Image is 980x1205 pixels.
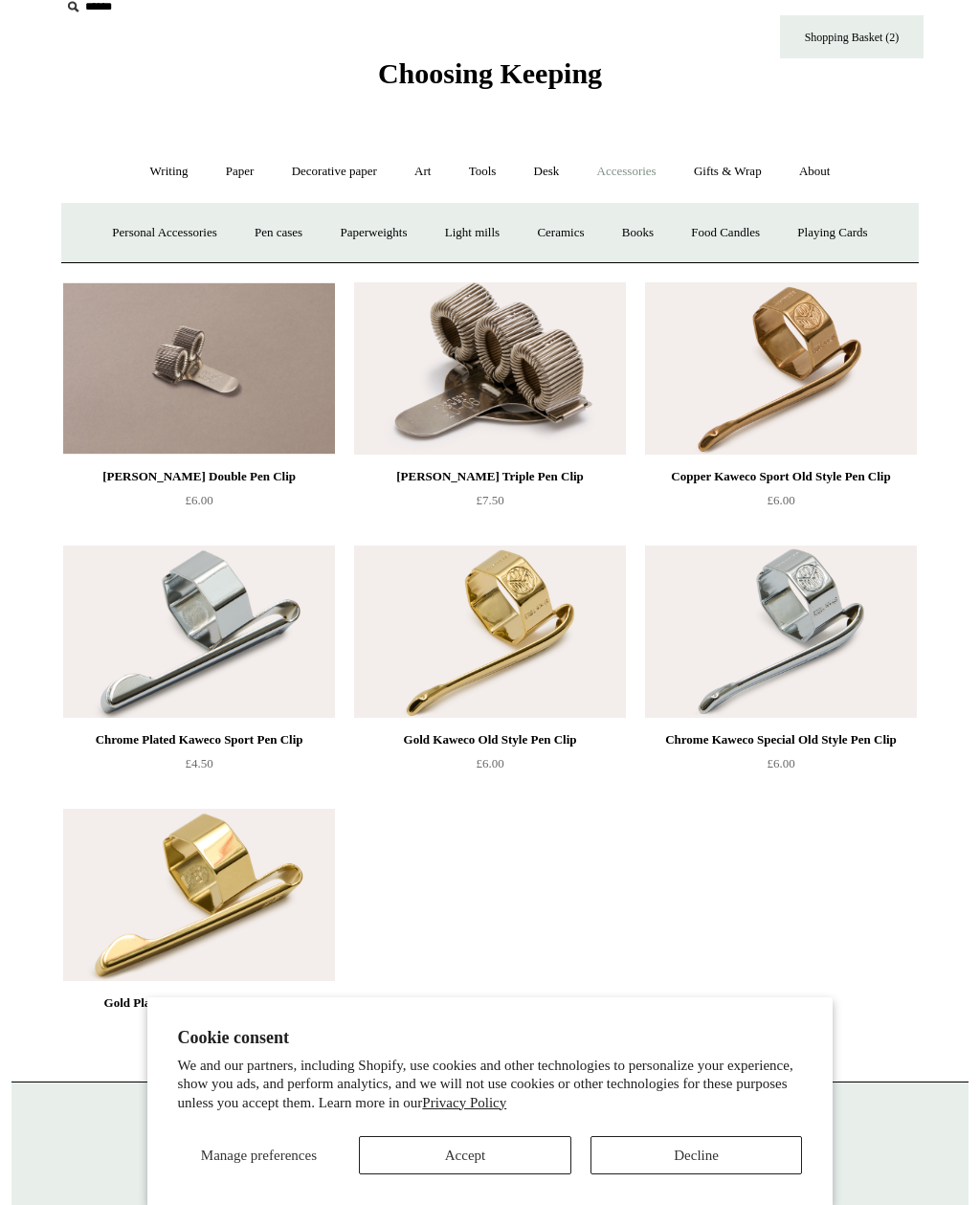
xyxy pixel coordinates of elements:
[645,282,917,455] a: Copper Kaweco Sport Old Style Pen Clip Copper Kaweco Sport Old Style Pen Clip
[422,1095,506,1110] a: Privacy Policy
[645,546,917,718] a: Chrome Kaweco Special Old Style Pen Clip Chrome Kaweco Special Old Style Pen Clip
[359,465,621,488] div: [PERSON_NAME] Triple Pen Clip
[767,756,794,770] span: £6.00
[767,493,794,507] span: £6.00
[209,146,272,197] a: Paper
[476,493,503,507] span: £7.50
[359,1136,571,1174] button: Accept
[645,282,917,455] img: Copper Kaweco Sport Old Style Pen Clip
[677,146,779,197] a: Gifts & Wrap
[323,208,424,258] a: Paperweights
[354,546,626,718] a: Gold Kaweco Old Style Pen Clip Gold Kaweco Old Style Pen Clip
[780,208,884,258] a: Playing Cards
[185,493,212,507] span: £6.00
[63,282,335,455] a: Terry Double Pen Clip Terry Double Pen Clip
[580,146,674,197] a: Accessories
[354,546,626,718] img: Gold Kaweco Old Style Pen Clip
[476,756,503,770] span: £6.00
[645,728,917,807] a: Chrome Kaweco Special Old Style Pen Clip £6.00
[68,728,330,751] div: Chrome Plated Kaweco Sport Pen Clip
[428,208,517,258] a: Light mills
[63,728,335,807] a: Chrome Plated Kaweco Sport Pen Clip £4.50
[397,146,448,197] a: Art
[517,146,577,197] a: Desk
[354,282,626,455] img: Terry Triple Pen Clip
[650,465,912,488] div: Copper Kaweco Sport Old Style Pen Clip
[780,15,924,58] a: Shopping Basket (2)
[63,282,335,455] img: Terry Double Pen Clip
[63,465,335,544] a: [PERSON_NAME] Double Pen Clip £6.00
[178,1136,341,1174] button: Manage preferences
[63,809,335,981] a: Gold Plated Kaweco Sport Pen Clip Gold Plated Kaweco Sport Pen Clip
[63,546,335,718] a: Chrome Plated Kaweco Sport Pen Clip Chrome Plated Kaweco Sport Pen Clip
[63,809,335,981] img: Gold Plated Kaweco Sport Pen Clip
[452,146,514,197] a: Tools
[237,208,320,258] a: Pen cases
[645,465,917,544] a: Copper Kaweco Sport Old Style Pen Clip £6.00
[354,465,626,544] a: [PERSON_NAME] Triple Pen Clip £7.50
[133,146,206,197] a: Writing
[520,208,601,258] a: Ceramics
[674,208,777,258] a: Food Candles
[275,146,394,197] a: Decorative paper
[645,546,917,718] img: Chrome Kaweco Special Old Style Pen Clip
[782,146,848,197] a: About
[650,728,912,751] div: Chrome Kaweco Special Old Style Pen Clip
[605,208,671,258] a: Books
[178,1057,803,1113] p: We and our partners, including Shopify, use cookies and other technologies to personalize your ex...
[185,756,212,770] span: £4.50
[63,992,335,1070] a: Gold Plated Kaweco Sport Pen Clip £4.50
[590,1136,803,1174] button: Decline
[378,57,602,89] span: Choosing Keeping
[68,465,330,488] div: [PERSON_NAME] Double Pen Clip
[68,992,330,1015] div: Gold Plated Kaweco Sport Pen Clip
[378,73,602,86] a: Choosing Keeping
[63,546,335,718] img: Chrome Plated Kaweco Sport Pen Clip
[95,208,234,258] a: Personal Accessories
[354,728,626,807] a: Gold Kaweco Old Style Pen Clip £6.00
[354,282,626,455] a: Terry Triple Pen Clip Terry Triple Pen Clip
[201,1148,317,1163] span: Manage preferences
[178,1028,803,1048] h2: Cookie consent
[359,728,621,751] div: Gold Kaweco Old Style Pen Clip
